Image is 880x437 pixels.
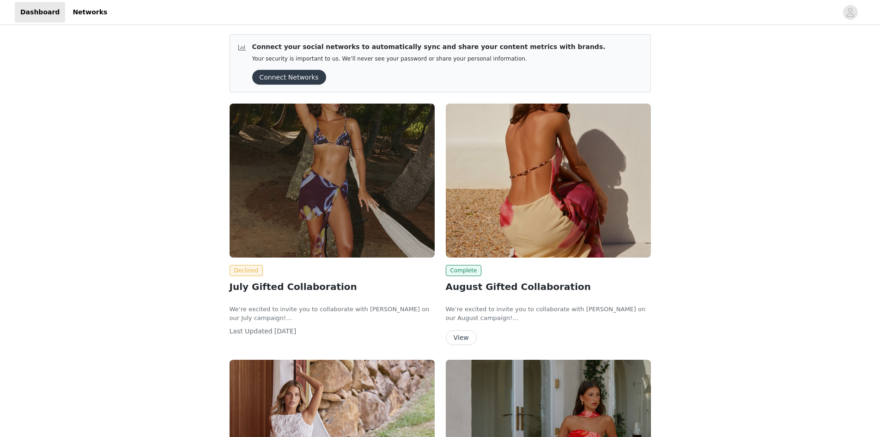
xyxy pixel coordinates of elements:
span: [DATE] [274,327,296,335]
img: Peppermayo AUS [446,104,651,258]
button: View [446,330,477,345]
p: Your security is important to us. We’ll never see your password or share your personal information. [252,55,606,62]
img: Peppermayo AUS [230,104,435,258]
span: Declined [230,265,263,276]
button: Connect Networks [252,70,326,85]
a: Networks [67,2,113,23]
p: We’re excited to invite you to collaborate with [PERSON_NAME] on our July campaign! [230,305,435,323]
a: View [446,334,477,341]
p: Connect your social networks to automatically sync and share your content metrics with brands. [252,42,606,52]
span: Last Updated [230,327,273,335]
h2: July Gifted Collaboration [230,280,435,294]
a: Dashboard [15,2,65,23]
p: We’re excited to invite you to collaborate with [PERSON_NAME] on our August campaign! [446,305,651,323]
h2: August Gifted Collaboration [446,280,651,294]
div: avatar [846,5,855,20]
span: Complete [446,265,482,276]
